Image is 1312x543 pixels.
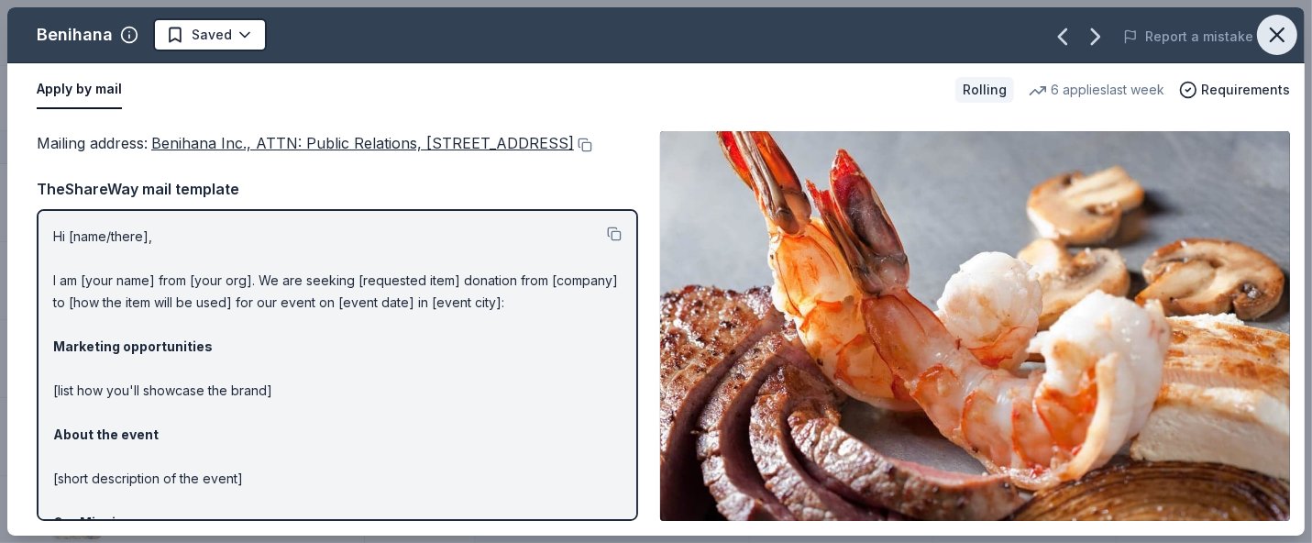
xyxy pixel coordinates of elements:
div: Rolling [955,77,1014,103]
strong: About the event [53,427,159,442]
div: Benihana [37,20,113,50]
span: Saved [192,24,232,46]
span: Requirements [1201,79,1290,101]
button: Report a mistake [1123,26,1253,48]
strong: Marketing opportunities [53,338,213,354]
img: Image for Benihana [660,131,1290,521]
div: 6 applies last week [1029,79,1164,101]
div: Mailing address : [37,131,638,155]
strong: Our Mission [53,515,132,530]
button: Requirements [1179,79,1290,101]
button: Saved [153,18,267,51]
div: TheShareWay mail template [37,177,638,201]
button: Apply by mail [37,71,122,109]
span: Benihana Inc., ATTN: Public Relations, [STREET_ADDRESS] [151,134,574,152]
